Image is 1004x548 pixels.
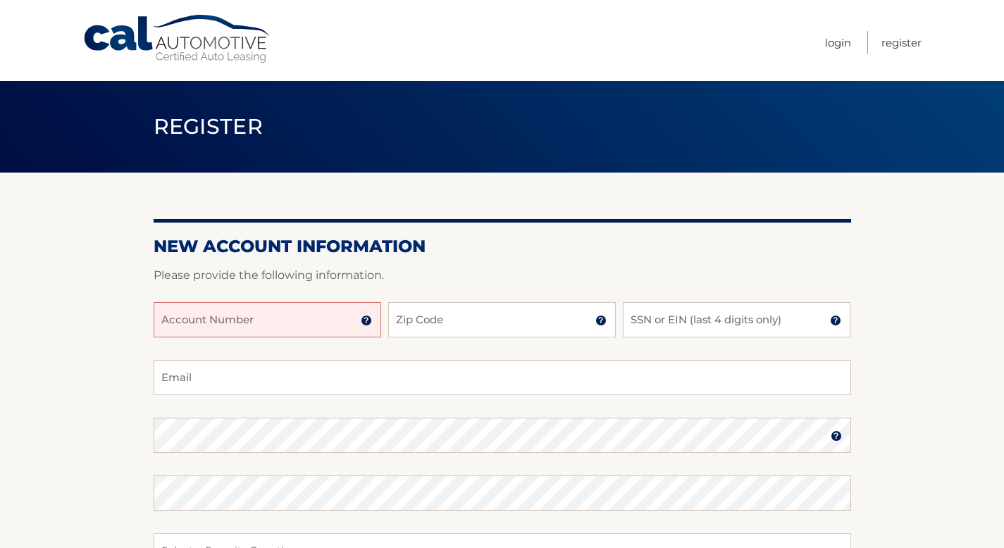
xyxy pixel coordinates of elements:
a: Register [881,31,922,54]
p: Please provide the following information. [154,266,851,285]
img: tooltip.svg [595,315,607,326]
img: tooltip.svg [831,430,842,442]
h2: New Account Information [154,236,851,257]
input: SSN or EIN (last 4 digits only) [623,302,850,337]
a: Login [825,31,851,54]
input: Account Number [154,302,381,337]
img: tooltip.svg [830,315,841,326]
img: tooltip.svg [361,315,372,326]
span: Register [154,113,264,139]
input: Email [154,360,851,395]
input: Zip Code [388,302,616,337]
a: Cal Automotive [82,14,273,64]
